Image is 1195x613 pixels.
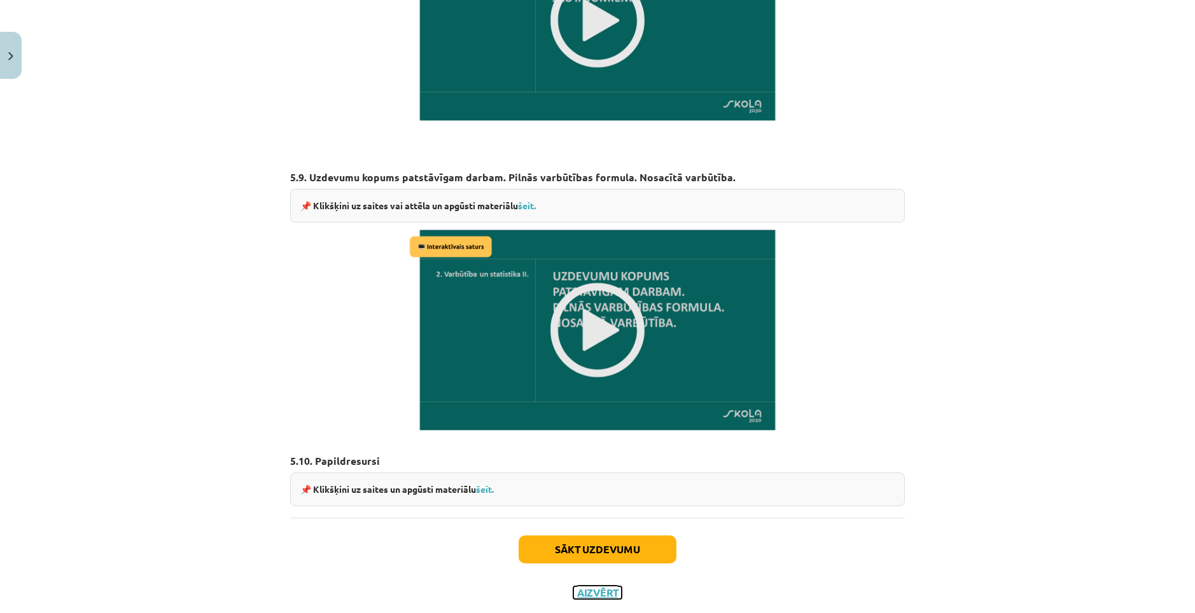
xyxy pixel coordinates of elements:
strong: 📌 Klikšķini uz saites un apgūsti materiālu [300,483,494,495]
a: šeit. [476,483,494,495]
button: Sākt uzdevumu [519,535,676,563]
strong: 5.10. Papildresursi [290,454,380,467]
strong: 5.9. Uzdevumu kopums patstāvīgam darbam. Pilnās varbūtības formula. Nosacītā varbūtība. [290,170,736,184]
a: šeit. [518,200,536,211]
button: Aizvērt [573,586,622,599]
img: icon-close-lesson-0947bae3869378f0d4975bcd49f059093ad1ed9edebbc8119c70593378902aed.svg [8,52,13,60]
strong: 📌 Klikšķini uz saites vai attēla un apgūsti materiālu [300,200,536,211]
